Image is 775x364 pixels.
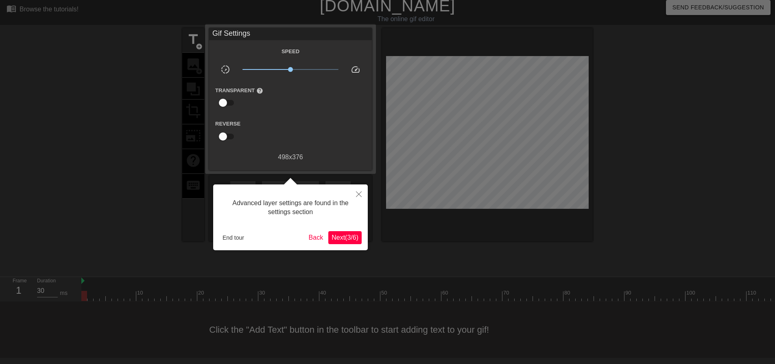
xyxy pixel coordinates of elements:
span: Next ( 3 / 6 ) [332,234,358,241]
button: End tour [219,232,247,244]
div: Advanced layer settings are found in the settings section [219,191,362,225]
button: Close [350,184,368,203]
button: Back [306,231,327,244]
button: Next [328,231,362,244]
